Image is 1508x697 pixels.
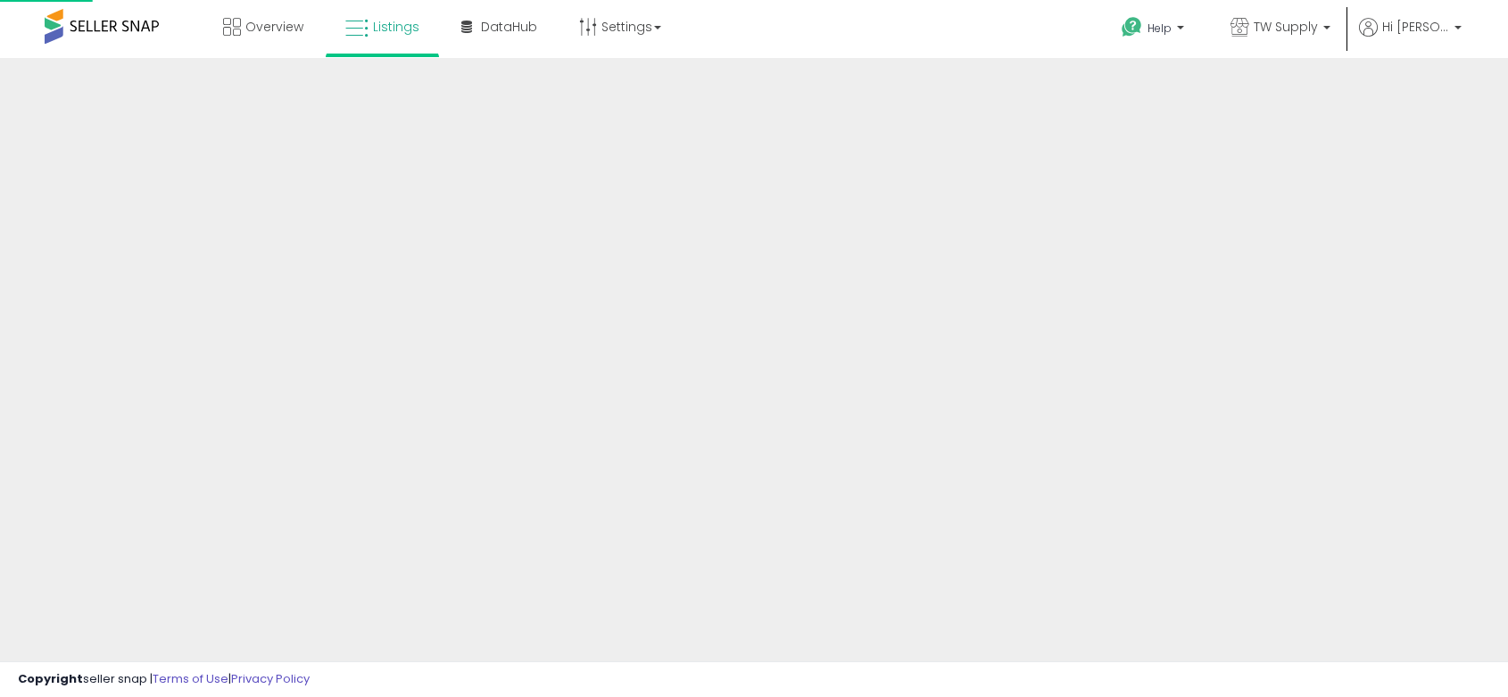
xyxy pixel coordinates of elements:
[245,18,303,36] span: Overview
[231,670,310,687] a: Privacy Policy
[1107,3,1202,58] a: Help
[153,670,228,687] a: Terms of Use
[1148,21,1172,36] span: Help
[1382,18,1449,36] span: Hi [PERSON_NAME]
[18,671,310,688] div: seller snap | |
[18,670,83,687] strong: Copyright
[1359,18,1462,58] a: Hi [PERSON_NAME]
[373,18,419,36] span: Listings
[481,18,537,36] span: DataHub
[1254,18,1318,36] span: TW Supply
[1121,16,1143,38] i: Get Help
